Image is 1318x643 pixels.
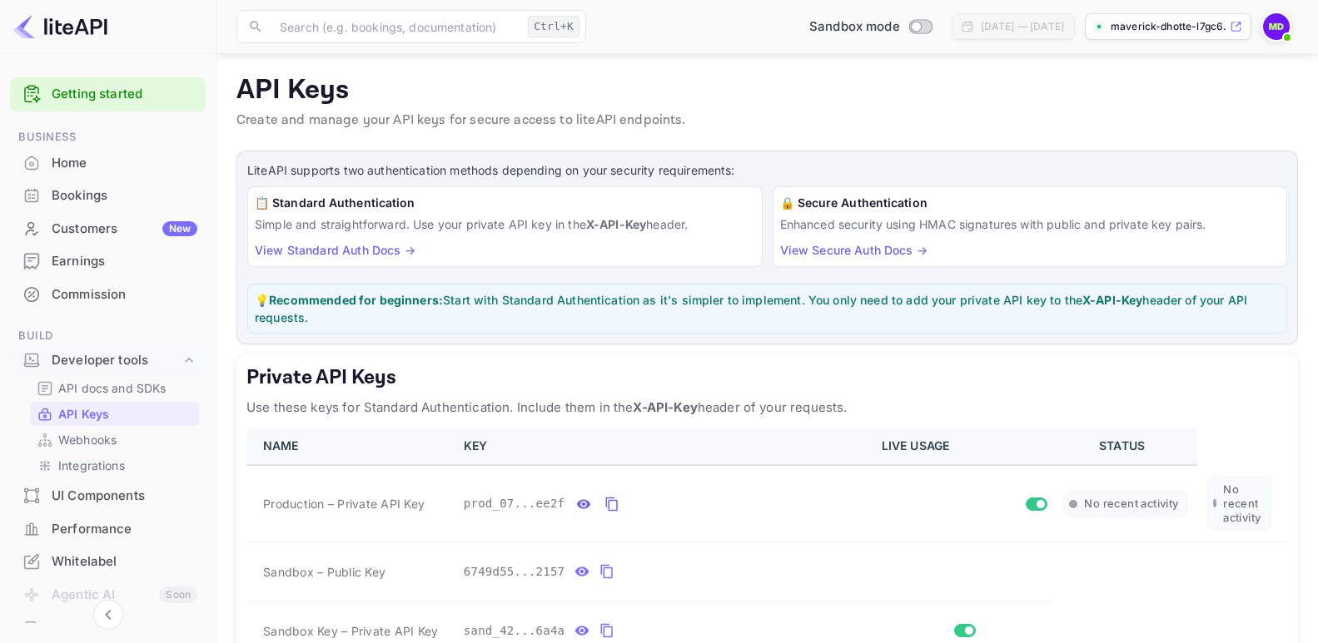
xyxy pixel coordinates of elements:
div: Developer tools [10,346,206,375]
div: Integrations [30,453,199,477]
h5: Private API Keys [246,364,1288,391]
span: Business [10,128,206,146]
p: maverick-dhotte-l7gc6.... [1111,19,1226,34]
a: Home [10,147,206,178]
p: Webhooks [58,431,117,448]
a: Commission [10,279,206,309]
span: sand_42...6a4a [464,622,565,640]
div: Bookings [10,180,206,212]
div: UI Components [52,487,197,506]
a: Earnings [10,245,206,276]
a: CustomersNew [10,213,206,244]
span: prod_07...ee2f [464,495,565,512]
p: API Keys [58,405,109,423]
p: Enhanced security using HMAC signatures with public and private key pairs. [780,215,1281,233]
div: New [162,221,197,236]
span: No recent activity [1223,482,1266,524]
div: Performance [10,513,206,546]
a: UI Components [10,480,206,511]
span: Sandbox mode [809,17,900,37]
strong: X-API-Key [1082,293,1142,307]
p: Simple and straightforward. Use your private API key in the header. [255,215,755,233]
img: LiteAPI logo [13,13,107,40]
div: Whitelabel [10,546,206,578]
a: View Secure Auth Docs → [780,243,928,257]
div: API Logs [52,620,197,639]
span: No recent activity [1084,497,1178,511]
div: Customers [52,220,197,239]
strong: X-API-Key [633,399,697,415]
div: Webhooks [30,428,199,452]
button: Collapse navigation [93,600,123,630]
div: API Keys [30,402,199,426]
div: Earnings [10,245,206,278]
span: Build [10,327,206,345]
p: Use these keys for Standard Authentication. Include them in the header of your requests. [246,398,1288,418]
p: LiteAPI supports two authentication methods depending on your security requirements: [247,161,1287,180]
span: 6749d55...2157 [464,563,565,581]
a: Getting started [52,85,197,104]
a: Whitelabel [10,546,206,576]
span: Sandbox Key – Private API Key [263,624,438,638]
span: Production – Private API Key [263,495,425,512]
th: LIVE USAGE [872,428,1054,465]
div: Developer tools [52,351,181,370]
p: API docs and SDKs [58,379,167,397]
a: Performance [10,513,206,544]
a: Bookings [10,180,206,210]
strong: Recommended for beginners: [269,293,443,307]
p: 💡 Start with Standard Authentication as it's simpler to implement. You only need to add your priv... [255,291,1280,326]
strong: X-API-Key [586,217,646,231]
th: KEY [454,428,872,465]
a: Webhooks [37,431,192,448]
div: Getting started [10,77,206,111]
th: STATUS [1053,428,1196,465]
div: CustomersNew [10,213,206,245]
div: Earnings [52,252,197,271]
p: API Keys [236,74,1298,107]
div: API docs and SDKs [30,376,199,400]
h6: 🔒 Secure Authentication [780,194,1281,212]
p: Integrations [58,457,125,474]
div: UI Components [10,480,206,512]
input: Search (e.g. bookings, documentation) [270,10,521,43]
div: Switch to Production mode [803,17,938,37]
div: Bookings [52,186,197,205]
a: View Standard Auth Docs → [255,243,415,257]
div: Ctrl+K [528,16,579,37]
a: API docs and SDKs [37,379,192,397]
div: Performance [52,520,197,539]
div: Whitelabel [52,552,197,571]
div: Commission [10,279,206,311]
h6: 📋 Standard Authentication [255,194,755,212]
div: Home [10,147,206,180]
th: NAME [246,428,454,465]
span: Sandbox – Public Key [263,563,385,581]
a: Integrations [37,457,192,474]
div: Commission [52,285,197,304]
a: API Keys [37,405,192,423]
img: Maverick Dhotte [1263,13,1290,40]
p: Create and manage your API keys for secure access to liteAPI endpoints. [236,111,1298,131]
div: [DATE] — [DATE] [981,19,1064,34]
div: Home [52,154,197,173]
